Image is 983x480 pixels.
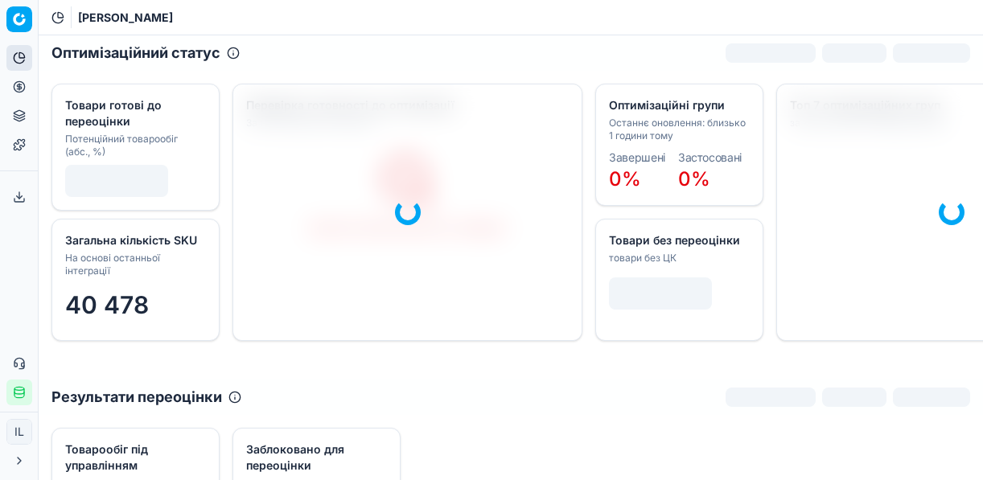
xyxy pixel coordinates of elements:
span: 0% [678,167,710,191]
div: Заблоковано для переоцінки [246,441,384,474]
dt: Застосовані [678,152,742,163]
h2: Оптимізаційний статус [51,42,220,64]
div: Загальна кількість SKU [65,232,203,248]
div: товари без ЦК [609,252,747,265]
div: Останнє оновлення: близько 1 години тому [609,117,747,142]
div: На основі останньої інтеграції [65,252,203,277]
button: IL [6,419,32,445]
dt: Завершені [609,152,665,163]
span: IL [7,420,31,444]
span: [PERSON_NAME] [78,10,173,26]
div: Потенційний товарообіг (абс., %) [65,133,203,158]
h2: Результати переоцінки [51,386,222,408]
nav: breadcrumb [78,10,173,26]
span: 40 478 [65,290,149,319]
div: Товари готові до переоцінки [65,97,203,129]
div: Товари без переоцінки [609,232,747,248]
span: 0% [609,167,641,191]
div: Товарообіг під управлінням [65,441,203,474]
div: Оптимізаційні групи [609,97,747,113]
